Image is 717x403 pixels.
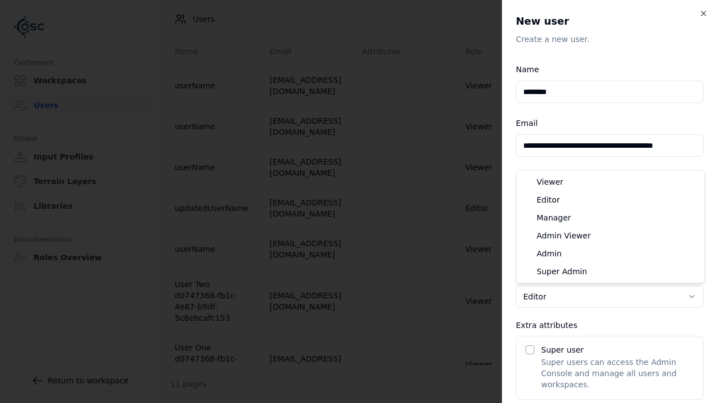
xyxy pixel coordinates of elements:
[537,194,560,205] span: Editor
[537,248,562,259] span: Admin
[537,212,571,223] span: Manager
[537,266,587,277] span: Super Admin
[537,230,591,241] span: Admin Viewer
[537,176,564,188] span: Viewer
